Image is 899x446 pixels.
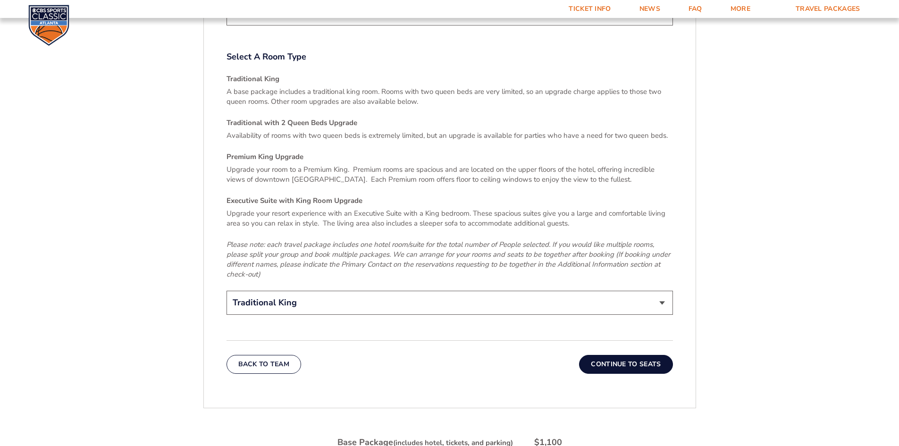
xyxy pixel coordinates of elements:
[227,118,673,128] h4: Traditional with 2 Queen Beds Upgrade
[227,165,673,185] p: Upgrade your room to a Premium King. Premium rooms are spacious and are located on the upper floo...
[227,87,673,107] p: A base package includes a traditional king room. Rooms with two queen beds are very limited, so a...
[227,240,670,279] em: Please note: each travel package includes one hotel room/suite for the total number of People sel...
[227,74,673,84] h4: Traditional King
[227,131,673,141] p: Availability of rooms with two queen beds is extremely limited, but an upgrade is available for p...
[579,355,672,374] button: Continue To Seats
[227,152,673,162] h4: Premium King Upgrade
[227,209,673,228] p: Upgrade your resort experience with an Executive Suite with a King bedroom. These spacious suites...
[28,5,69,46] img: CBS Sports Classic
[227,355,302,374] button: Back To Team
[227,51,673,63] label: Select A Room Type
[227,196,673,206] h4: Executive Suite with King Room Upgrade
